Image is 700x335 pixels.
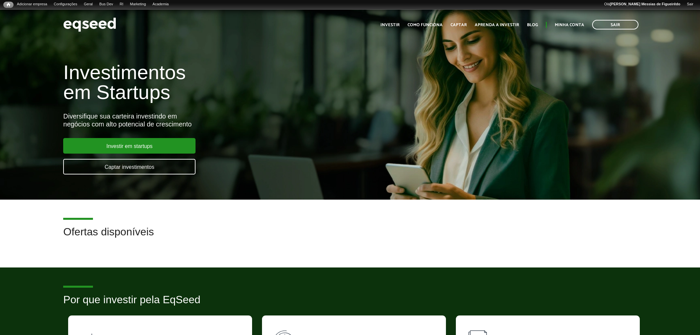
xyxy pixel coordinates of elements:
a: Investir em startups [63,138,196,154]
a: Sair [592,20,638,29]
a: Captar investimentos [63,159,196,174]
a: Início [3,2,14,8]
a: Sair [683,2,697,7]
a: Aprenda a investir [475,23,519,27]
a: Como funciona [408,23,443,27]
a: RI [116,2,127,7]
h2: Por que investir pela EqSeed [63,294,636,315]
h1: Investimentos em Startups [63,63,403,102]
a: Adicionar empresa [14,2,51,7]
div: Diversifique sua carteira investindo em negócios com alto potencial de crescimento [63,112,403,128]
a: Investir [380,23,400,27]
h2: Ofertas disponíveis [63,226,636,248]
a: Configurações [51,2,81,7]
a: Olá[PERSON_NAME] Messias de Figueirêdo [601,2,683,7]
a: Minha conta [555,23,584,27]
a: Captar [451,23,467,27]
a: Academia [149,2,172,7]
img: EqSeed [63,16,116,33]
a: Blog [527,23,538,27]
span: Início [7,2,10,7]
strong: [PERSON_NAME] Messias de Figueirêdo [610,2,680,6]
a: Geral [80,2,96,7]
a: Marketing [127,2,149,7]
a: Bus Dev [96,2,116,7]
